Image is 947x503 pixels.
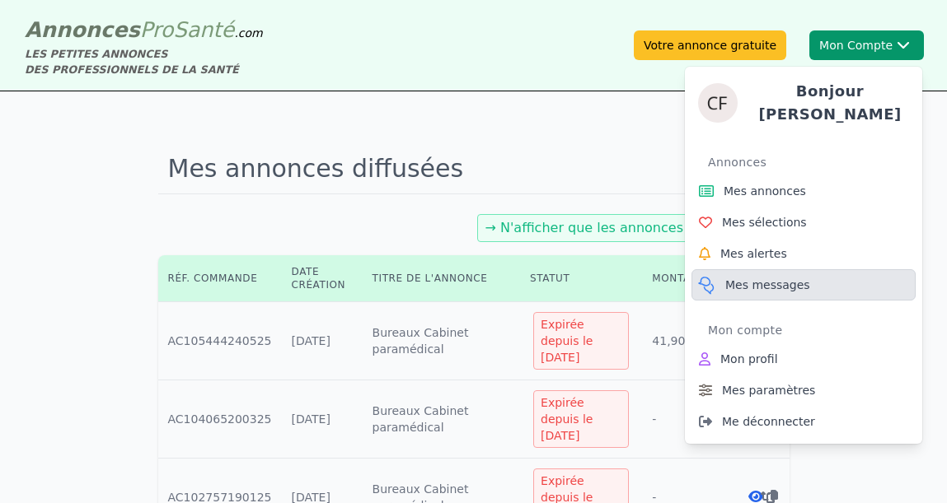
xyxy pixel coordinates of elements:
[691,375,916,406] a: Mes paramètres
[642,255,732,302] th: Montant
[363,380,521,459] td: Bureaux Cabinet paramédical
[282,302,363,380] td: [DATE]
[158,302,282,380] td: AC105444240525
[722,382,815,398] span: Mes paramètres
[520,255,642,302] th: Statut
[25,17,140,42] span: Annonces
[691,175,916,207] a: Mes annonces
[708,317,916,343] div: Mon compte
[748,490,763,503] i: Voir l'annonce
[761,490,776,503] i: Renouveler la commande
[751,80,909,126] h4: Bonjour [PERSON_NAME]
[25,17,263,42] a: AnnoncesProSanté.com
[691,406,916,437] a: Me déconnecter
[724,183,806,199] span: Mes annonces
[25,46,263,77] div: LES PETITES ANNONCES DES PROFESSIONNELS DE LA SANTÉ
[767,490,778,503] i: Dupliquer l'annonce
[698,83,738,123] img: Céline
[485,220,778,235] a: → N'afficher que les annonces non finalisées
[691,343,916,375] a: Mon profil
[722,413,815,430] span: Me déconnecter
[722,214,807,231] span: Mes sélections
[173,17,234,42] span: Santé
[720,351,778,367] span: Mon profil
[363,255,521,302] th: Titre de l'annonce
[691,269,916,300] a: Mes messages
[363,302,521,380] td: Bureaux Cabinet paramédical
[533,312,629,370] div: Expirée depuis le [DATE]
[234,26,262,40] span: .com
[720,245,787,262] span: Mes alertes
[642,302,732,380] td: 41,90 €
[533,390,629,448] div: Expirée depuis le [DATE]
[691,238,916,269] a: Mes alertes
[282,255,363,302] th: Date création
[634,30,786,60] a: Votre annonce gratuite
[708,149,916,175] div: Annonces
[691,207,916,238] a: Mes sélections
[282,380,363,459] td: [DATE]
[809,30,924,60] button: Mon CompteCélineBonjour [PERSON_NAME]AnnoncesMes annoncesMes sélectionsMes alertesMes messagesMon...
[158,255,282,302] th: Réf. commande
[140,17,174,42] span: Pro
[158,380,282,459] td: AC104065200325
[642,380,732,459] td: -
[158,144,790,194] h1: Mes annonces diffusées
[725,277,810,293] span: Mes messages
